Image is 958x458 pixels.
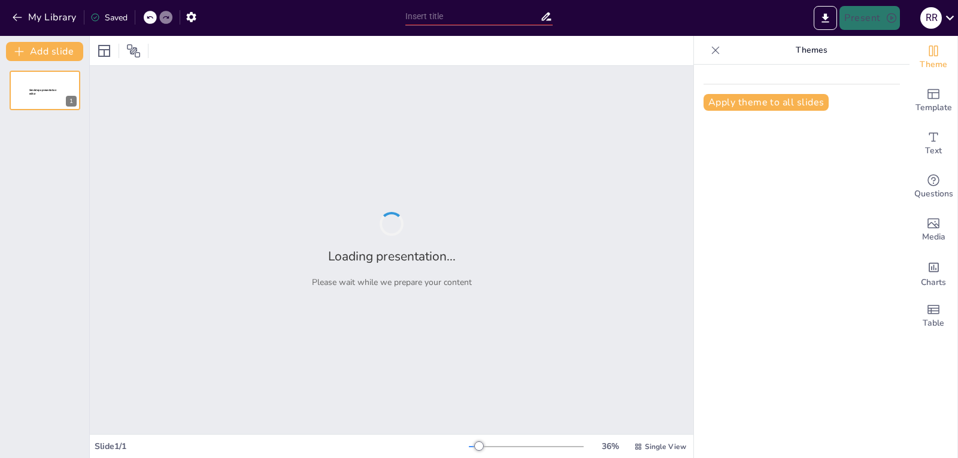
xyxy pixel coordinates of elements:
div: Get real-time input from your audience [910,165,957,208]
button: Add slide [6,42,83,61]
div: R R [920,7,942,29]
button: Export to PowerPoint [814,6,837,30]
span: Charts [921,276,946,289]
span: Single View [645,442,686,451]
div: Change the overall theme [910,36,957,79]
input: Insert title [405,8,541,25]
div: Saved [90,12,128,23]
span: Template [915,101,952,114]
div: Slide 1 / 1 [95,441,469,452]
span: Media [922,230,945,244]
span: Questions [914,187,953,201]
h2: Loading presentation... [328,248,456,265]
span: Sendsteps presentation editor [29,89,56,95]
div: 36 % [596,441,624,452]
span: Text [925,144,942,157]
div: Add images, graphics, shapes or video [910,208,957,251]
p: Themes [725,36,898,65]
button: R R [920,6,942,30]
div: Add a table [910,295,957,338]
div: Layout [95,41,114,60]
span: Position [126,44,141,58]
div: Add charts and graphs [910,251,957,295]
div: 1 [10,71,80,110]
p: Please wait while we prepare your content [312,277,472,288]
button: My Library [9,8,81,27]
div: Add ready made slides [910,79,957,122]
span: Table [923,317,944,330]
div: 1 [66,96,77,107]
span: Theme [920,58,947,71]
div: Add text boxes [910,122,957,165]
button: Present [839,6,899,30]
button: Apply theme to all slides [704,94,829,111]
